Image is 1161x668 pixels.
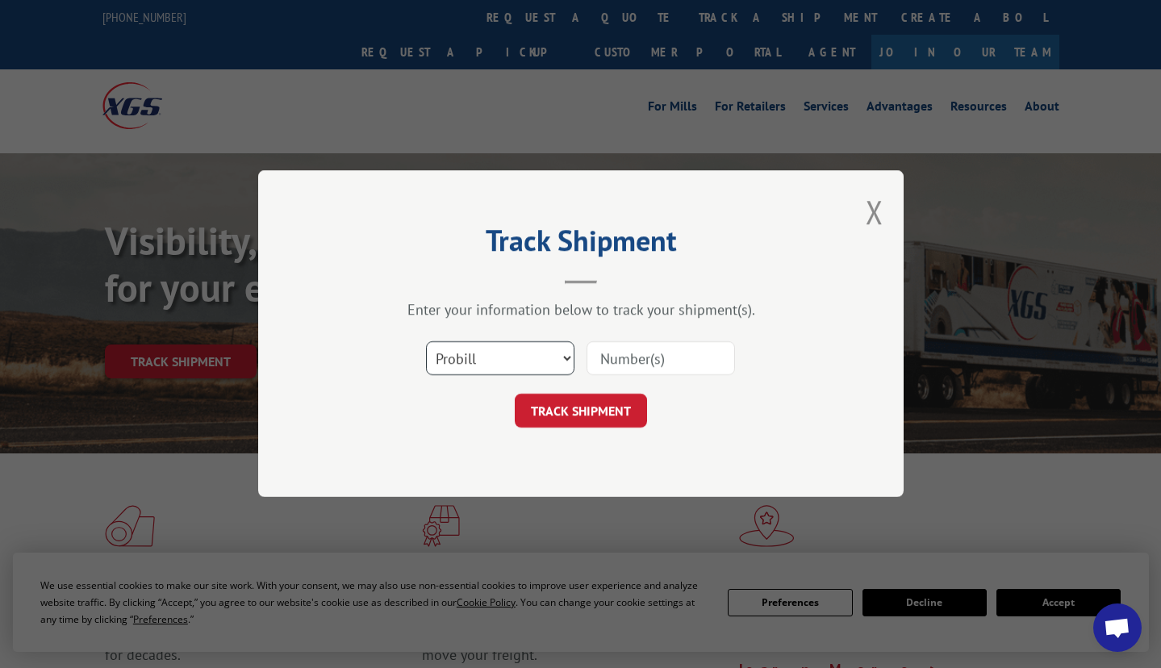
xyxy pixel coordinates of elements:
button: TRACK SHIPMENT [515,395,647,428]
div: Enter your information below to track your shipment(s). [339,301,823,319]
div: Open chat [1093,603,1142,652]
input: Number(s) [587,342,735,376]
h2: Track Shipment [339,229,823,260]
button: Close modal [866,190,883,233]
